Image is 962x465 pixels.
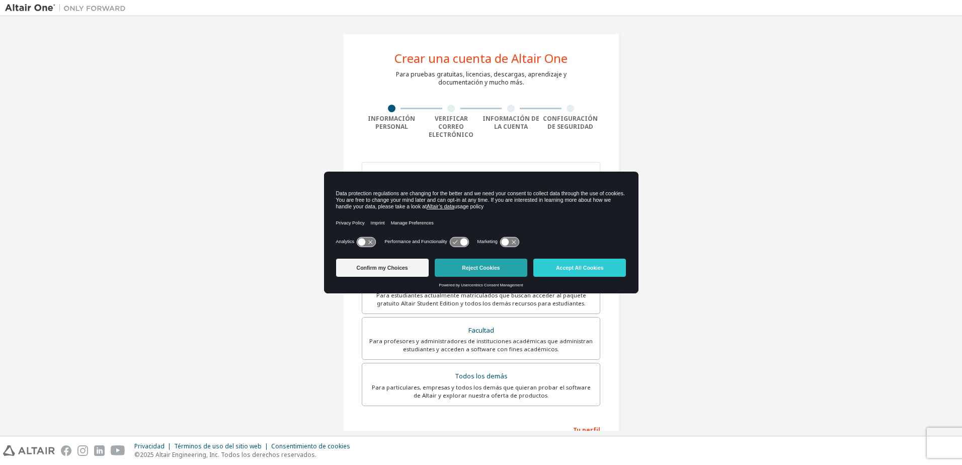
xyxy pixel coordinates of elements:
[368,369,594,383] div: Todos los demás
[77,445,88,456] img: instagram.svg
[271,442,356,450] div: Consentimiento de cookies
[368,291,594,307] div: Para estudiantes actualmente matriculados que buscan acceder al paquete gratuito Altair Student E...
[140,450,316,459] font: 2025 Altair Engineering, Inc. Todos los derechos reservados.
[5,3,131,13] img: Altair One
[3,445,55,456] img: altair_logo.svg
[94,445,105,456] img: linkedin.svg
[368,337,594,353] div: Para profesores y administradores de instituciones académicas que administran estudiantes y acced...
[396,70,567,87] div: Para pruebas gratuitas, licencias, descargas, aprendizaje y documentación y mucho más.
[422,115,482,139] div: Verificar correo electrónico
[394,52,568,64] div: Crear una cuenta de Altair One
[111,445,125,456] img: youtube.svg
[368,383,594,400] div: Para particulares, empresas y todos los demás que quieran probar el software de Altair y explorar...
[134,442,174,450] div: Privacidad
[174,442,271,450] div: Términos de uso del sitio web
[368,324,594,338] div: Facultad
[481,115,541,131] div: Información de la cuenta
[61,445,71,456] img: facebook.svg
[362,421,600,437] div: Tu perfil
[134,450,356,459] p: ©
[362,115,422,131] div: Información personal
[541,115,601,131] div: Configuración de seguridad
